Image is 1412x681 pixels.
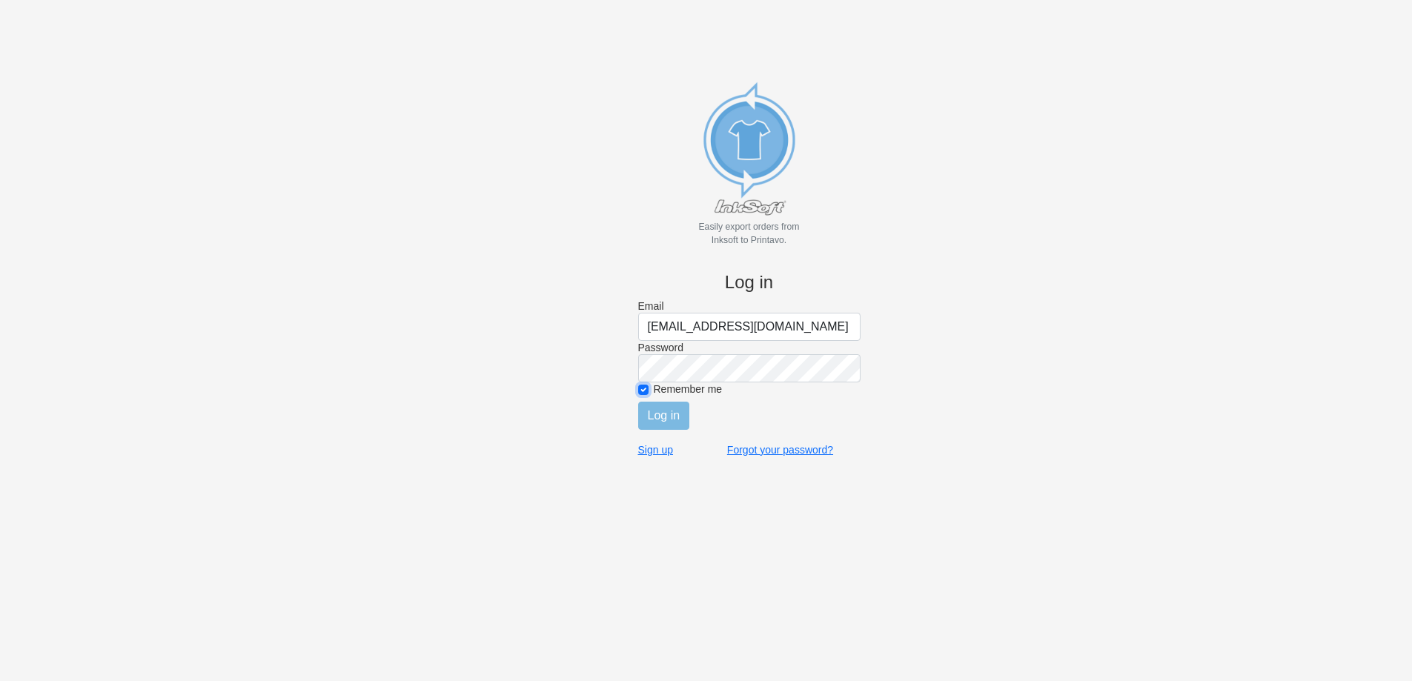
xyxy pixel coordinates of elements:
img: new_logo_no_bg-98ed592ae3dbf0f6a45ad3c31bbc38241b9362a66e5874618b75184d1fb179e2.png [675,72,823,220]
a: Forgot your password? [727,443,833,456]
p: Easily export orders from Inksoft to Printavo. [638,220,861,247]
h4: Log in [638,272,861,293]
a: Sign up [638,443,673,456]
label: Password [638,341,861,354]
label: Remember me [654,382,861,396]
label: Email [638,299,861,313]
input: Log in [638,402,690,430]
